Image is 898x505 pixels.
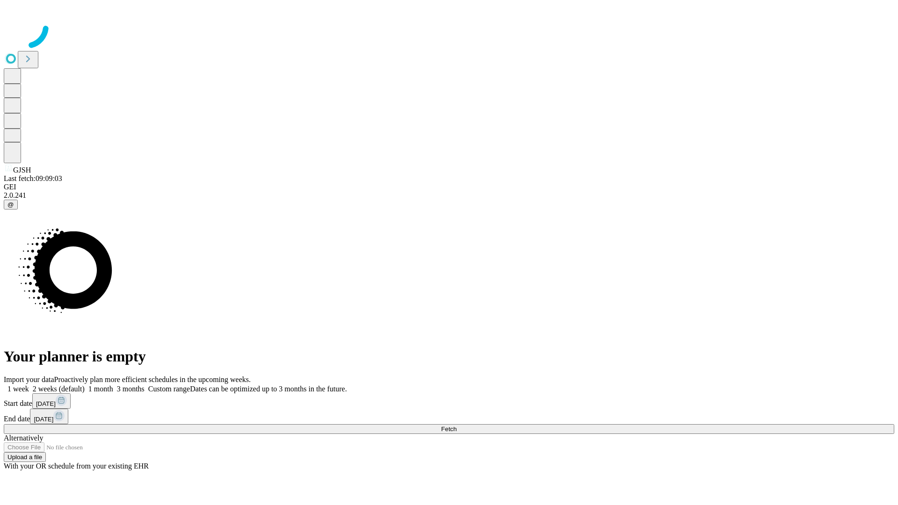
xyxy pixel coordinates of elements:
[4,409,894,424] div: End date
[54,375,251,383] span: Proactively plan more efficient schedules in the upcoming weeks.
[190,385,347,393] span: Dates can be optimized up to 3 months in the future.
[4,174,62,182] span: Last fetch: 09:09:03
[148,385,190,393] span: Custom range
[32,393,71,409] button: [DATE]
[34,416,53,423] span: [DATE]
[4,348,894,365] h1: Your planner is empty
[4,375,54,383] span: Import your data
[4,452,46,462] button: Upload a file
[441,426,456,433] span: Fetch
[4,424,894,434] button: Fetch
[7,201,14,208] span: @
[4,191,894,200] div: 2.0.241
[7,385,29,393] span: 1 week
[30,409,68,424] button: [DATE]
[117,385,145,393] span: 3 months
[36,400,56,407] span: [DATE]
[4,462,149,470] span: With your OR schedule from your existing EHR
[4,200,18,209] button: @
[88,385,113,393] span: 1 month
[4,183,894,191] div: GEI
[4,434,43,442] span: Alternatively
[33,385,85,393] span: 2 weeks (default)
[4,393,894,409] div: Start date
[13,166,31,174] span: GJSH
